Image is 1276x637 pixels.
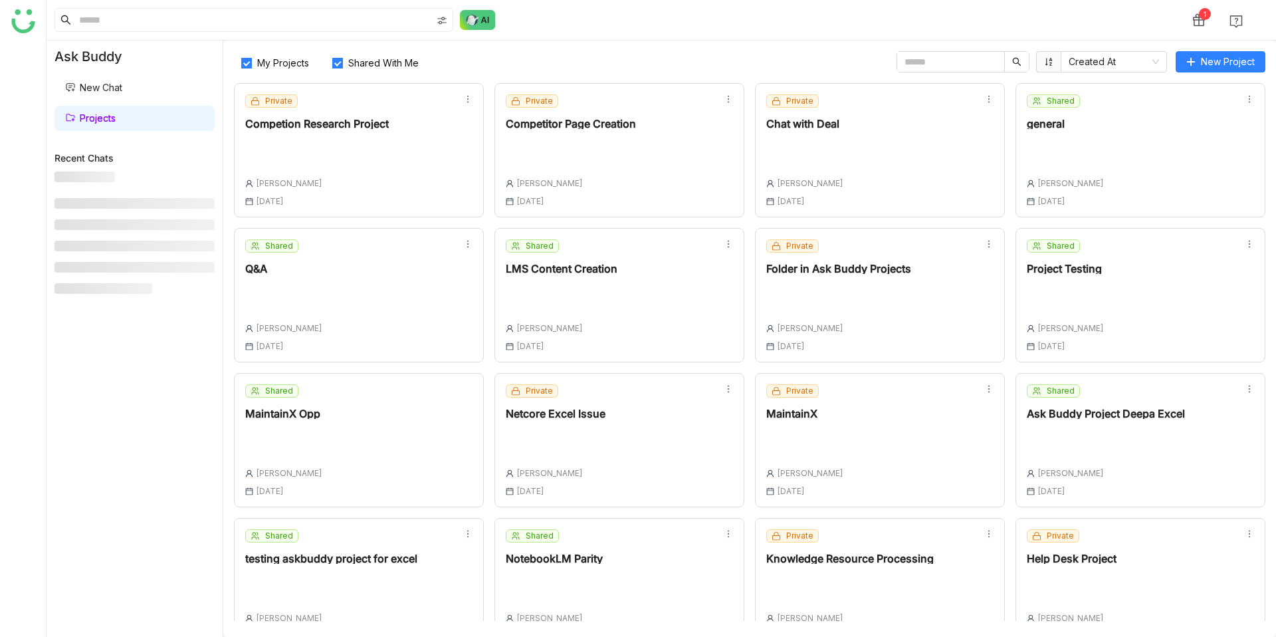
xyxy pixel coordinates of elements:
[786,95,813,107] span: Private
[1047,530,1074,542] span: Private
[777,178,843,188] span: [PERSON_NAME]
[256,613,322,623] span: [PERSON_NAME]
[1037,178,1104,188] span: [PERSON_NAME]
[516,178,583,188] span: [PERSON_NAME]
[506,118,636,129] div: Competitor Page Creation
[256,323,322,333] span: [PERSON_NAME]
[1037,468,1104,478] span: [PERSON_NAME]
[777,468,843,478] span: [PERSON_NAME]
[516,468,583,478] span: [PERSON_NAME]
[1047,240,1075,252] span: Shared
[437,15,447,26] img: search-type.svg
[526,95,553,107] span: Private
[516,341,544,351] span: [DATE]
[1037,613,1104,623] span: [PERSON_NAME]
[256,178,322,188] span: [PERSON_NAME]
[1027,118,1104,129] div: general
[252,57,314,68] span: My Projects
[1037,341,1065,351] span: [DATE]
[506,553,603,564] div: NotebookLM Parity
[786,385,813,397] span: Private
[516,613,583,623] span: [PERSON_NAME]
[265,530,293,542] span: Shared
[786,530,813,542] span: Private
[256,486,284,496] span: [DATE]
[506,408,605,419] div: Netcore Excel Issue
[343,57,424,68] span: Shared With Me
[786,240,813,252] span: Private
[526,385,553,397] span: Private
[516,323,583,333] span: [PERSON_NAME]
[245,263,322,274] div: Q&A
[1201,55,1255,69] span: New Project
[1069,52,1159,72] nz-select-item: Created At
[506,263,617,274] div: LMS Content Creation
[265,240,293,252] span: Shared
[1027,263,1104,274] div: Project Testing
[1176,51,1265,72] button: New Project
[245,118,389,129] div: Competion Research Project
[265,95,292,107] span: Private
[526,530,554,542] span: Shared
[256,468,322,478] span: [PERSON_NAME]
[54,152,215,164] div: Recent Chats
[11,9,35,33] img: logo
[1027,553,1116,564] div: Help Desk Project
[256,196,284,206] span: [DATE]
[777,196,805,206] span: [DATE]
[777,486,805,496] span: [DATE]
[245,408,322,419] div: MaintainX Opp
[1047,385,1075,397] span: Shared
[47,41,223,72] div: Ask Buddy
[1047,95,1075,107] span: Shared
[777,323,843,333] span: [PERSON_NAME]
[766,553,934,564] div: Knowledge Resource Processing
[460,10,496,30] img: ask-buddy-normal.svg
[766,408,843,419] div: MaintainX
[1037,486,1065,496] span: [DATE]
[65,112,116,124] a: Projects
[777,613,843,623] span: [PERSON_NAME]
[245,553,417,564] div: testing askbuddy project for excel
[766,263,911,274] div: Folder in Ask Buddy Projects
[766,118,843,129] div: Chat with Deal
[65,82,122,93] a: New Chat
[1037,196,1065,206] span: [DATE]
[265,385,293,397] span: Shared
[1037,323,1104,333] span: [PERSON_NAME]
[256,341,284,351] span: [DATE]
[1229,15,1243,28] img: help.svg
[1027,408,1185,419] div: Ask Buddy Project Deepa Excel
[777,341,805,351] span: [DATE]
[1199,8,1211,20] div: 1
[526,240,554,252] span: Shared
[516,486,544,496] span: [DATE]
[516,196,544,206] span: [DATE]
